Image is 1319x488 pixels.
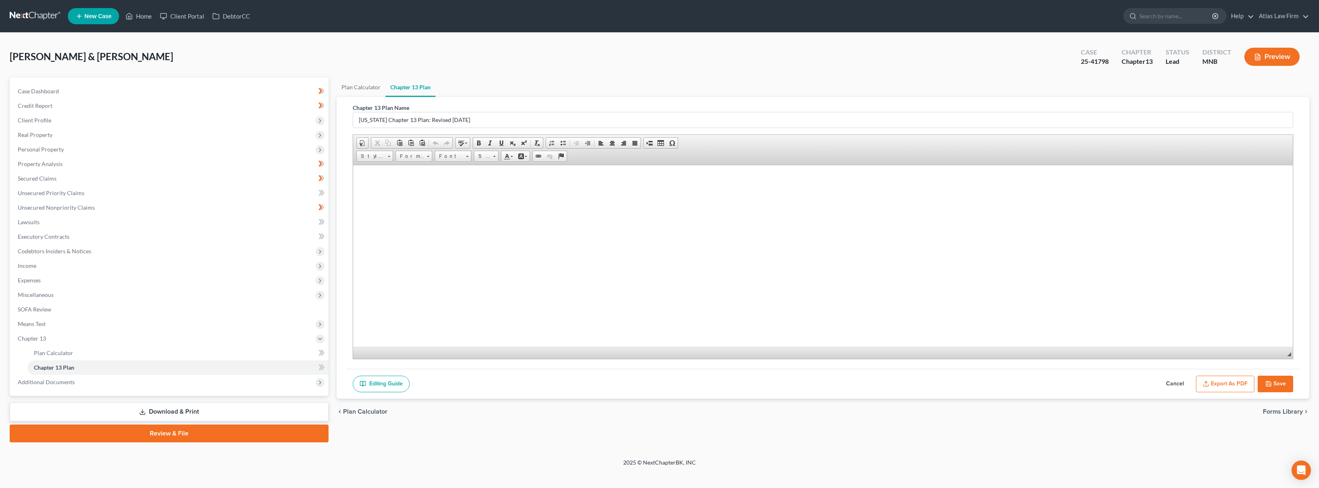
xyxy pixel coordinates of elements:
a: Format [396,151,432,162]
a: Justify [629,138,641,148]
span: 13 [1145,57,1153,65]
a: Paste [394,138,405,148]
a: Credit Report [11,99,329,113]
span: [PERSON_NAME] & [PERSON_NAME] [10,50,173,62]
a: Size [474,151,498,162]
i: chevron_left [337,408,343,415]
iframe: Rich Text Editor, document-ckeditor [353,165,1293,347]
span: Expenses [18,277,41,284]
span: Styles [357,151,385,162]
a: Document Properties [357,138,368,148]
a: Chapter 13 Plan [385,78,435,97]
a: Increase Indent [582,138,593,148]
a: Editing Guide [353,376,410,393]
span: Chapter 13 [18,335,46,342]
a: Copy [383,138,394,148]
a: Executory Contracts [11,229,329,244]
a: Client Portal [156,9,208,23]
span: Resize [1287,352,1291,356]
span: Personal Property [18,146,64,153]
a: Secured Claims [11,171,329,186]
a: Cut [371,138,383,148]
a: Align Left [595,138,607,148]
div: Open Intercom Messenger [1292,461,1311,480]
a: Unlink [544,151,555,162]
a: Property Analysis [11,157,329,171]
a: Help [1227,9,1254,23]
a: Center [607,138,618,148]
a: Paste as plain text [405,138,417,148]
div: 25-41798 [1081,57,1109,66]
span: Additional Documents [18,379,75,385]
button: Preview [1244,48,1300,66]
a: Download & Print [10,402,329,421]
input: Enter name... [353,112,1293,128]
a: Atlas Law Firm [1255,9,1309,23]
a: Plan Calculator [27,346,329,360]
a: Background Color [515,151,530,162]
span: Unsecured Priority Claims [18,189,84,196]
span: Lawsuits [18,219,40,225]
a: Chapter 13 Plan [27,360,329,375]
a: Home [121,9,156,23]
button: Cancel [1157,376,1193,393]
div: District [1202,48,1231,57]
a: Table [655,138,666,148]
a: Italic [484,138,496,148]
a: Review & File [10,425,329,442]
span: Executory Contracts [18,233,69,240]
span: Miscellaneous [18,291,54,298]
a: Styles [356,151,393,162]
span: Income [18,262,36,269]
span: Plan Calculator [343,408,387,415]
span: Plan Calculator [34,349,73,356]
span: Size [474,151,490,162]
a: Unsecured Priority Claims [11,186,329,200]
div: Chapter [1122,57,1153,66]
span: SOFA Review [18,306,51,313]
span: New Case [84,13,111,19]
a: Case Dashboard [11,84,329,99]
div: Case [1081,48,1109,57]
a: Anchor [555,151,567,162]
a: Bold [473,138,484,148]
a: Align Right [618,138,629,148]
div: Lead [1166,57,1189,66]
button: Export as PDF [1196,376,1254,393]
a: Underline [496,138,507,148]
a: Plan Calculator [337,78,385,97]
button: chevron_left Plan Calculator [337,408,387,415]
input: Search by name... [1139,8,1213,23]
span: Secured Claims [18,175,57,182]
a: Lawsuits [11,215,329,229]
span: Format [396,151,424,162]
span: Means Test [18,320,46,327]
button: Save [1258,376,1293,393]
a: Superscript [518,138,530,148]
span: Case Dashboard [18,88,59,95]
span: Unsecured Nonpriority Claims [18,204,95,211]
a: Undo [430,138,441,148]
div: 2025 © NextChapterBK, INC [429,459,890,473]
span: Forms Library [1263,408,1303,415]
div: Status [1166,48,1189,57]
a: Insert Special Character [666,138,678,148]
a: Insert Page Break for Printing [644,138,655,148]
i: chevron_right [1303,408,1309,415]
a: Unsecured Nonpriority Claims [11,200,329,215]
a: Redo [441,138,452,148]
label: Chapter 13 Plan Name [353,103,409,112]
a: Paste from Word [417,138,428,148]
a: Text Color [501,151,515,162]
div: MNB [1202,57,1231,66]
span: Codebtors Insiders & Notices [18,248,91,255]
button: Forms Library chevron_right [1263,408,1309,415]
span: Chapter 13 Plan [34,364,74,371]
a: Font [435,151,471,162]
a: Link [533,151,544,162]
span: Property Analysis [18,160,63,167]
a: DebtorCC [208,9,254,23]
span: Client Profile [18,117,51,124]
div: Chapter [1122,48,1153,57]
a: SOFA Review [11,302,329,317]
